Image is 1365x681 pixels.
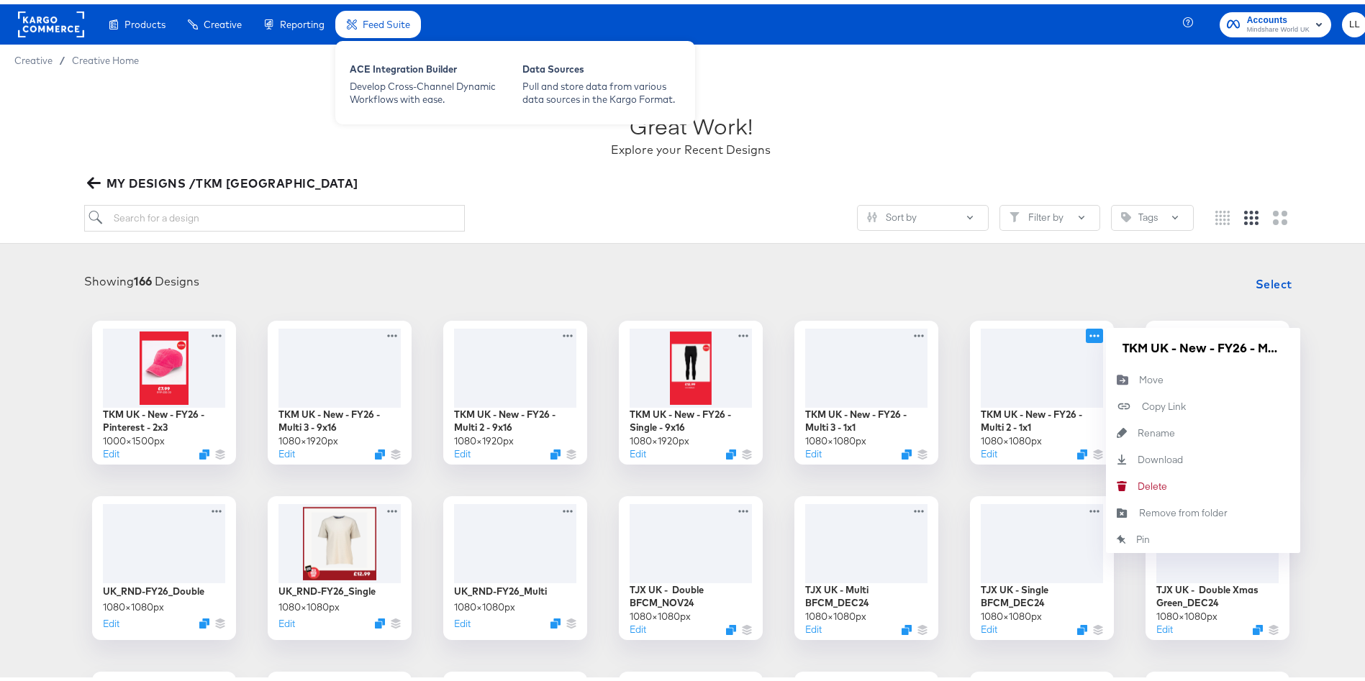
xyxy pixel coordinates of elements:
div: TJX UK - Double BFCM_NOV24 [630,579,752,605]
button: SlidersSort by [857,201,989,227]
div: 1080 × 1080 px [1156,605,1217,619]
button: TagTags [1111,201,1194,227]
a: Creative Home [72,50,139,62]
button: Edit [278,613,295,626]
div: 1080 × 1920 px [630,430,689,444]
svg: Large grid [1273,206,1287,221]
div: UK_RND-FY26_Multi1080×1080pxEditDuplicate [443,492,587,636]
button: Edit [454,443,471,457]
div: TKM UK - New - FY26 - Multi 3 - 1x11080×1080pxEditDuplicate [794,316,938,460]
svg: Download [1106,450,1138,460]
div: TJX UK - Double Xmas Green_DEC24 [1156,579,1279,605]
div: Great Work! [630,106,753,137]
div: Explore your Recent Designs [611,137,771,154]
button: Edit [1156,618,1173,632]
button: Edit [805,443,822,457]
div: 1080 × 1080 px [630,605,691,619]
button: Edit [981,618,997,632]
button: Duplicate [550,445,561,455]
strong: 166 [134,270,152,284]
svg: Filter [1010,208,1020,218]
span: LL [1348,12,1361,29]
span: Creative [204,14,242,26]
div: TJX UK - Multi BFCM_DEC241080×1080pxEditDuplicate [794,492,938,636]
svg: Medium grid [1244,206,1259,221]
button: Edit [454,613,471,626]
div: 1080 × 1080 px [454,596,515,610]
svg: Duplicate [1253,621,1263,631]
div: Pin [1136,529,1150,542]
svg: Move to folder [1106,370,1139,381]
div: TJX UK - Single BFCM_DEC24 [981,579,1103,605]
span: / [53,50,72,62]
div: 1080 × 1080 px [278,596,340,610]
svg: Duplicate [199,614,209,624]
svg: Copy [1106,395,1142,409]
button: Copy [1106,389,1300,416]
div: TJX UK - Double BFCM_NOV241080×1080pxEditDuplicate [619,492,763,636]
div: UK_RND-FY26_Double1080×1080pxEditDuplicate [92,492,236,636]
svg: Duplicate [902,445,912,455]
div: Delete [1138,475,1167,489]
div: 1080 × 1080 px [981,430,1042,444]
button: Move to folder [1106,362,1300,389]
div: TKM UK - New - FY26 - Pinterest - 2x3 [103,403,225,430]
div: TKM UK - New - FY26 - Pinterest - 2x31000×1500pxEditDuplicate [92,316,236,460]
input: Search for a design [84,201,466,227]
div: UK_RND-FY26_Multi [454,580,547,594]
span: MY DESIGNS /TKM [GEOGRAPHIC_DATA] [90,169,358,189]
button: Edit [805,618,822,632]
div: TKM UK - New - FY26 - Multi 2 - 9x16 [454,403,576,430]
button: Delete [1106,469,1300,495]
div: UK_RND-FY26_Single [278,580,376,594]
div: TKM UK - New - FY26 - Multi 3 - 1x1 [805,403,928,430]
svg: Duplicate [1077,445,1087,455]
div: Showing Designs [84,269,199,285]
svg: Tag [1121,208,1131,218]
svg: Small grid [1215,206,1230,221]
div: TKM UK - New - FY26 - Single - 1x11080×1080pxEditDuplicate [1146,316,1289,460]
button: Duplicate [550,614,561,624]
svg: Delete [1106,477,1138,487]
svg: Sliders [867,208,877,218]
div: TKM UK - New - FY26 - Multi 3 - 9x161080×1920pxEditDuplicate [268,316,412,460]
div: UK_RND-FY26_Double [103,580,204,594]
svg: Rename [1106,424,1138,434]
div: 1080 × 1080 px [805,605,866,619]
span: Creative [14,50,53,62]
svg: Duplicate [199,445,209,455]
button: Edit [630,618,646,632]
div: 1080 × 1920 px [454,430,514,444]
svg: Duplicate [375,445,385,455]
div: Rename [1138,422,1175,436]
span: Products [124,14,165,26]
div: Copy Link [1142,396,1186,409]
button: Edit [103,443,119,457]
span: Reporting [280,14,325,26]
svg: Duplicate [1077,621,1087,631]
svg: Duplicate [375,614,385,624]
svg: Duplicate [726,621,736,631]
div: TKM UK - New - FY26 - Multi 2 - 9x161080×1920pxEditDuplicate [443,316,587,460]
span: Mindshare World UK [1247,20,1310,32]
button: Select [1250,265,1298,294]
button: Duplicate [726,445,736,455]
svg: Duplicate [902,621,912,631]
div: TJX UK - Double Xmas Green_DEC241080×1080pxEditDuplicate [1146,492,1289,636]
div: 1080 × 1920 px [278,430,338,444]
button: FilterFilter by [999,201,1100,227]
span: Accounts [1247,9,1310,24]
a: Download [1106,442,1300,469]
div: TKM UK - New - FY26 - Single - 9x161080×1920pxEditDuplicate [619,316,763,460]
div: TKM UK - New - FY26 - Single - 9x16 [630,403,752,430]
div: 1080 × 1080 px [103,596,164,610]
